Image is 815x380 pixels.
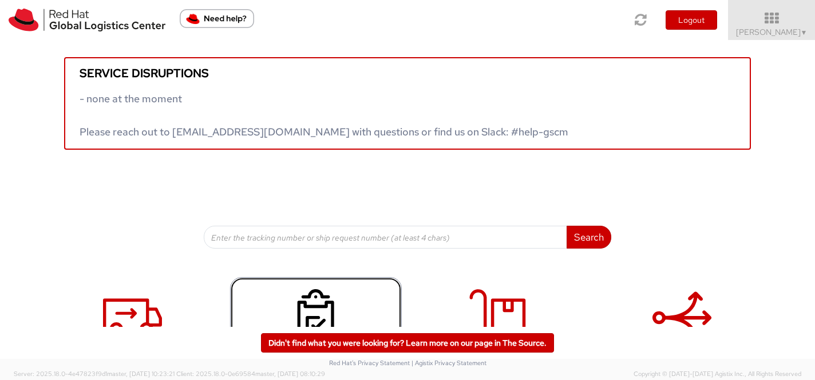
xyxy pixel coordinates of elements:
[567,226,611,249] button: Search
[736,27,808,37] span: [PERSON_NAME]
[64,57,751,150] a: Service disruptions - none at the moment Please reach out to [EMAIL_ADDRESS][DOMAIN_NAME] with qu...
[261,333,554,353] a: Didn't find what you were looking for? Learn more on our page in The Source.
[9,9,165,31] img: rh-logistics-00dfa346123c4ec078e1.svg
[255,370,325,378] span: master, [DATE] 08:10:29
[204,226,567,249] input: Enter the tracking number or ship request number (at least 4 chars)
[80,67,735,79] h5: Service disruptions
[107,370,175,378] span: master, [DATE] 10:23:21
[176,370,325,378] span: Client: 2025.18.0-0e69584
[801,28,808,37] span: ▼
[14,370,175,378] span: Server: 2025.18.0-4e47823f9d1
[180,9,254,28] button: Need help?
[634,370,801,379] span: Copyright © [DATE]-[DATE] Agistix Inc., All Rights Reserved
[412,359,486,367] a: | Agistix Privacy Statement
[666,10,717,30] button: Logout
[80,92,568,138] span: - none at the moment Please reach out to [EMAIL_ADDRESS][DOMAIN_NAME] with questions or find us o...
[329,359,410,367] a: Red Hat's Privacy Statement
